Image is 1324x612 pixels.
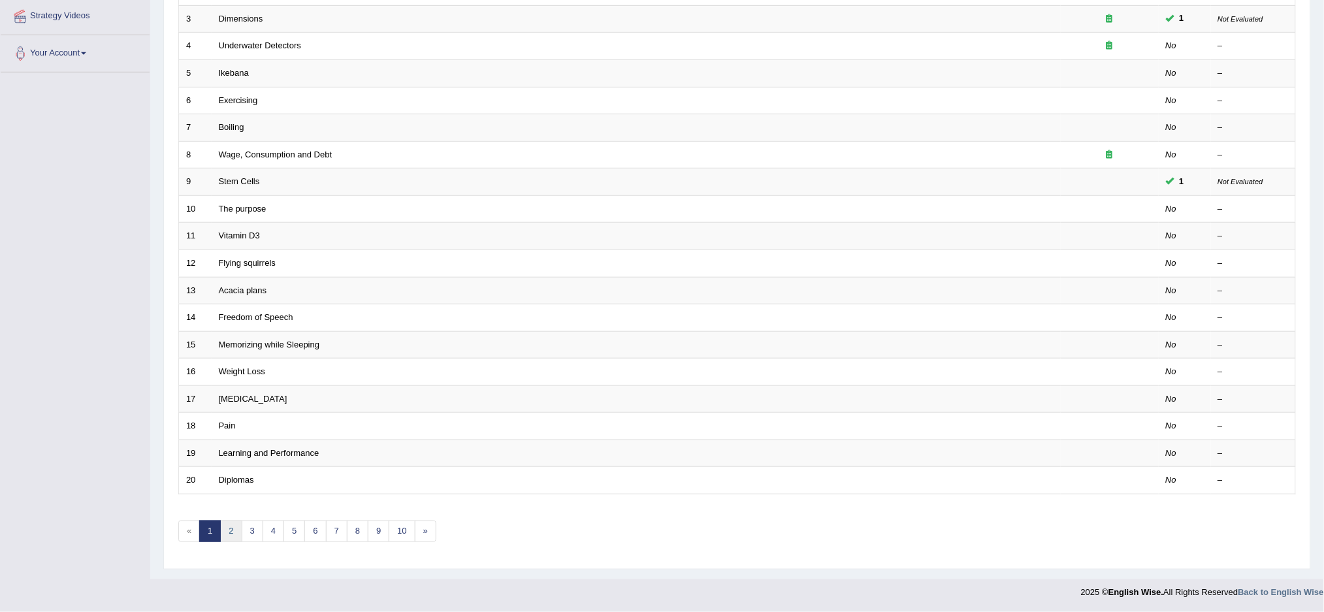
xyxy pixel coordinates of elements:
[1218,178,1263,185] small: Not Evaluated
[1174,12,1189,25] span: You can still take this question
[389,521,415,542] a: 10
[219,366,265,376] a: Weight Loss
[220,521,242,542] a: 2
[199,521,221,542] a: 1
[1166,150,1177,159] em: No
[219,448,319,458] a: Learning and Performance
[368,521,389,542] a: 9
[219,312,293,322] a: Freedom of Speech
[347,521,368,542] a: 8
[219,231,260,240] a: Vitamin D3
[1108,587,1163,597] strong: English Wise.
[1166,475,1177,485] em: No
[179,385,212,413] td: 17
[1218,95,1289,107] div: –
[179,114,212,142] td: 7
[179,359,212,386] td: 16
[179,169,212,196] td: 9
[1166,204,1177,214] em: No
[1166,258,1177,268] em: No
[1218,203,1289,216] div: –
[1166,122,1177,132] em: No
[179,141,212,169] td: 8
[219,176,260,186] a: Stem Cells
[1166,68,1177,78] em: No
[1068,13,1152,25] div: Exam occurring question
[1218,393,1289,406] div: –
[179,195,212,223] td: 10
[219,340,320,349] a: Memorizing while Sleeping
[219,475,254,485] a: Diplomas
[1068,149,1152,161] div: Exam occurring question
[179,87,212,114] td: 6
[1218,257,1289,270] div: –
[1166,394,1177,404] em: No
[1081,579,1324,598] div: 2025 © All Rights Reserved
[1218,230,1289,242] div: –
[263,521,284,542] a: 4
[219,95,258,105] a: Exercising
[179,60,212,88] td: 5
[178,521,200,542] span: «
[283,521,305,542] a: 5
[1166,285,1177,295] em: No
[179,413,212,440] td: 18
[219,14,263,24] a: Dimensions
[219,122,244,132] a: Boiling
[179,467,212,494] td: 20
[1218,312,1289,324] div: –
[1068,40,1152,52] div: Exam occurring question
[179,5,212,33] td: 3
[179,33,212,60] td: 4
[219,421,236,430] a: Pain
[1218,447,1289,460] div: –
[1238,587,1324,597] a: Back to English Wise
[1166,312,1177,322] em: No
[304,521,326,542] a: 6
[1218,40,1289,52] div: –
[219,68,249,78] a: Ikebana
[1218,474,1289,487] div: –
[179,250,212,277] td: 12
[1166,340,1177,349] em: No
[1218,15,1263,23] small: Not Evaluated
[1166,231,1177,240] em: No
[1218,67,1289,80] div: –
[219,285,267,295] a: Acacia plans
[219,258,276,268] a: Flying squirrels
[1166,448,1177,458] em: No
[1218,366,1289,378] div: –
[219,150,332,159] a: Wage, Consumption and Debt
[179,304,212,332] td: 14
[1218,285,1289,297] div: –
[219,394,287,404] a: [MEDICAL_DATA]
[1166,95,1177,105] em: No
[1166,366,1177,376] em: No
[1218,420,1289,432] div: –
[179,331,212,359] td: 15
[219,204,266,214] a: The purpose
[1218,121,1289,134] div: –
[1218,149,1289,161] div: –
[179,223,212,250] td: 11
[326,521,347,542] a: 7
[415,521,436,542] a: »
[1218,339,1289,351] div: –
[179,440,212,467] td: 19
[1166,421,1177,430] em: No
[219,40,301,50] a: Underwater Detectors
[179,277,212,304] td: 13
[1166,40,1177,50] em: No
[1,35,150,68] a: Your Account
[1174,175,1189,189] span: You can still take this question
[242,521,263,542] a: 3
